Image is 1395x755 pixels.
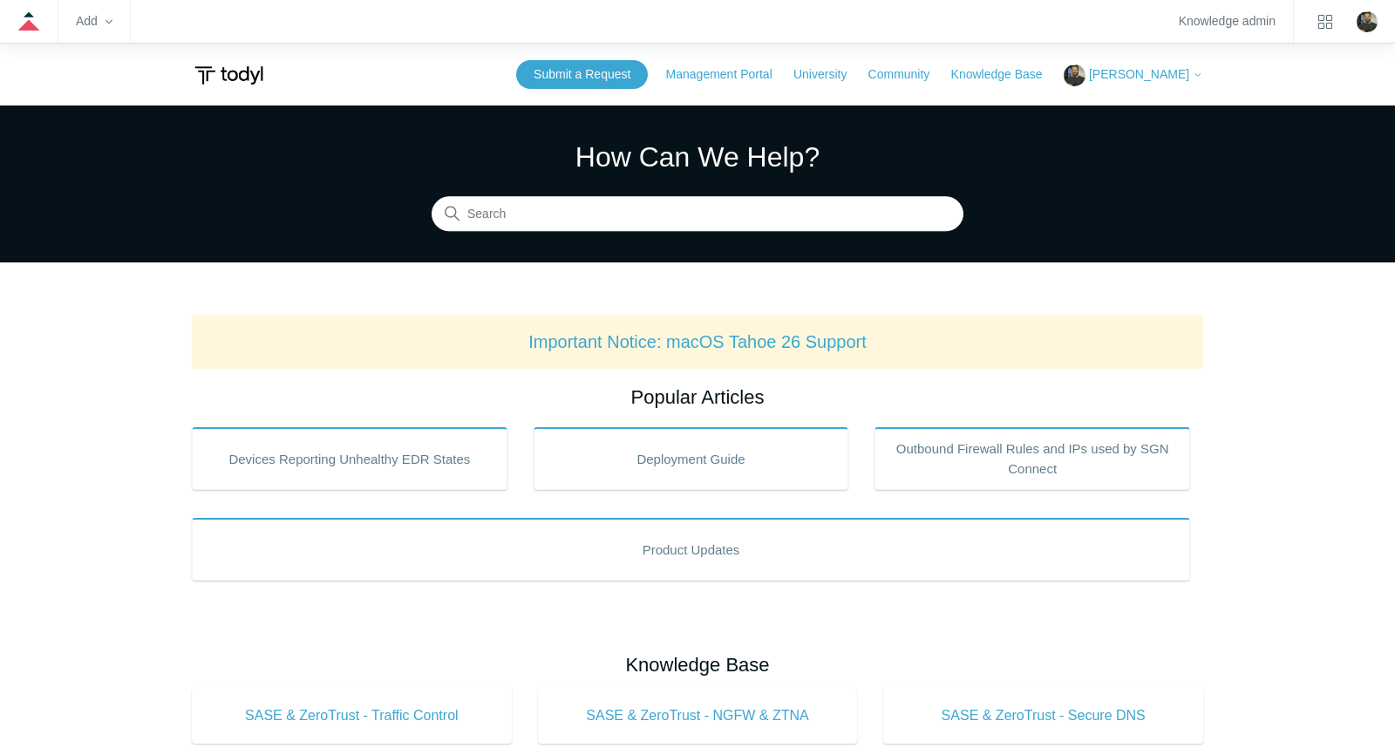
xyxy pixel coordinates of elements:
[1064,65,1203,86] button: [PERSON_NAME]
[76,17,112,26] zd-hc-trigger: Add
[432,136,963,178] h1: How Can We Help?
[666,65,790,84] a: Management Portal
[793,65,864,84] a: University
[1357,11,1378,32] zd-hc-trigger: Click your profile icon to open the profile menu
[883,688,1203,744] a: SASE & ZeroTrust - Secure DNS
[951,65,1060,84] a: Knowledge Base
[192,650,1203,679] h2: Knowledge Base
[528,332,867,351] a: Important Notice: macOS Tahoe 26 Support
[432,197,963,232] input: Search
[538,688,858,744] a: SASE & ZeroTrust - NGFW & ZTNA
[1089,67,1189,81] span: [PERSON_NAME]
[192,59,266,92] img: Todyl Support Center Help Center home page
[874,427,1190,490] a: Outbound Firewall Rules and IPs used by SGN Connect
[564,705,832,726] span: SASE & ZeroTrust - NGFW & ZTNA
[868,65,948,84] a: Community
[516,60,648,89] a: Submit a Request
[218,705,486,726] span: SASE & ZeroTrust - Traffic Control
[1357,11,1378,32] img: user avatar
[192,383,1203,412] h2: Popular Articles
[534,427,849,490] a: Deployment Guide
[192,688,512,744] a: SASE & ZeroTrust - Traffic Control
[909,705,1177,726] span: SASE & ZeroTrust - Secure DNS
[192,427,507,490] a: Devices Reporting Unhealthy EDR States
[1179,17,1276,26] a: Knowledge admin
[192,518,1190,581] a: Product Updates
